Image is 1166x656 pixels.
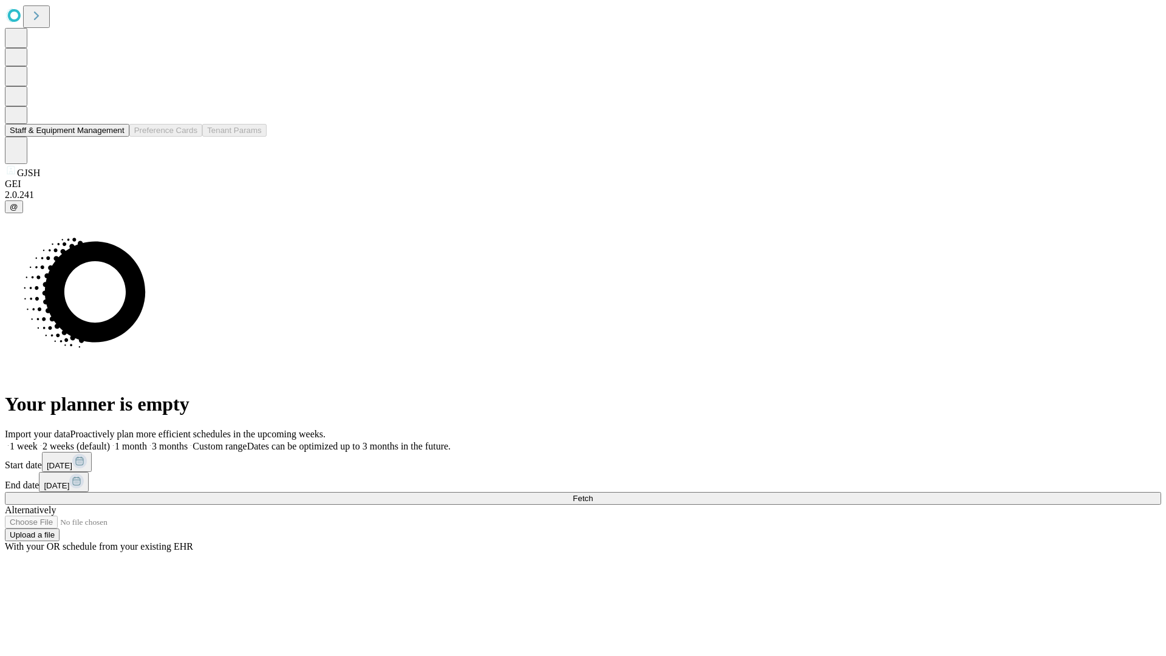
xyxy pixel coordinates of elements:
button: Upload a file [5,528,60,541]
button: [DATE] [39,472,89,492]
span: Custom range [193,441,247,451]
span: Import your data [5,429,70,439]
div: 2.0.241 [5,190,1161,200]
button: @ [5,200,23,213]
span: With your OR schedule from your existing EHR [5,541,193,552]
span: [DATE] [47,461,72,470]
span: Dates can be optimized up to 3 months in the future. [247,441,451,451]
button: Tenant Params [202,124,267,137]
div: Start date [5,452,1161,472]
button: Preference Cards [129,124,202,137]
button: Fetch [5,492,1161,505]
span: GJSH [17,168,40,178]
span: Proactively plan more efficient schedules in the upcoming weeks. [70,429,326,439]
button: Staff & Equipment Management [5,124,129,137]
span: 2 weeks (default) [43,441,110,451]
div: End date [5,472,1161,492]
span: [DATE] [44,481,69,490]
span: @ [10,202,18,211]
span: Fetch [573,494,593,503]
span: 1 month [115,441,147,451]
button: [DATE] [42,452,92,472]
span: Alternatively [5,505,56,515]
h1: Your planner is empty [5,393,1161,415]
span: 3 months [152,441,188,451]
span: 1 week [10,441,38,451]
div: GEI [5,179,1161,190]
